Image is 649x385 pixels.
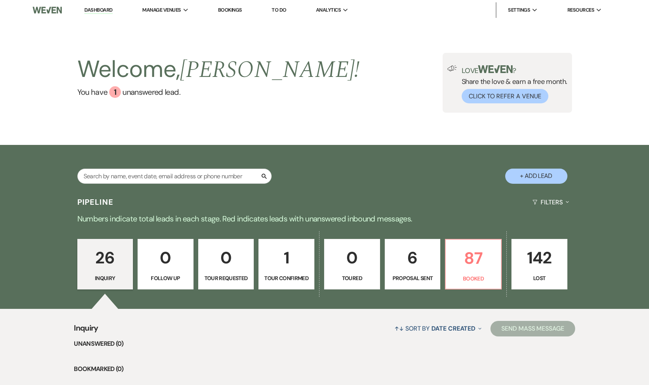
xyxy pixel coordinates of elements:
p: Toured [329,274,375,282]
p: Proposal Sent [390,274,436,282]
button: Filters [529,192,572,213]
img: loud-speaker-illustration.svg [447,65,457,71]
p: 26 [82,245,128,271]
button: Click to Refer a Venue [462,89,548,103]
div: 1 [109,86,121,98]
p: Tour Confirmed [263,274,309,282]
a: Bookings [218,7,242,13]
span: ↑↓ [394,324,404,333]
span: Manage Venues [142,6,181,14]
li: Bookmarked (0) [74,364,575,374]
p: 1 [263,245,309,271]
a: 1Tour Confirmed [258,239,314,289]
li: Unanswered (0) [74,339,575,349]
p: Booked [450,274,496,283]
p: 0 [143,245,188,271]
a: 87Booked [445,239,502,289]
button: + Add Lead [505,169,567,184]
span: Date Created [431,324,475,333]
span: [PERSON_NAME] ! [180,52,359,88]
p: Follow Up [143,274,188,282]
a: 0Follow Up [138,239,194,289]
a: 0Toured [324,239,380,289]
h2: Welcome, [77,53,360,86]
img: Weven Logo [33,2,62,18]
span: Settings [508,6,530,14]
a: 26Inquiry [77,239,133,289]
span: Analytics [316,6,341,14]
p: 87 [450,245,496,271]
a: 0Tour Requested [198,239,254,289]
span: Resources [567,6,594,14]
a: 6Proposal Sent [385,239,441,289]
p: 6 [390,245,436,271]
p: Tour Requested [203,274,249,282]
a: You have 1 unanswered lead. [77,86,360,98]
button: Sort By Date Created [391,318,485,339]
div: Share the love & earn a free month. [457,65,567,103]
input: Search by name, event date, email address or phone number [77,169,272,184]
p: Inquiry [82,274,128,282]
p: 142 [516,245,562,271]
p: 0 [329,245,375,271]
button: Send Mass Message [490,321,575,336]
a: 142Lost [511,239,567,289]
h3: Pipeline [77,197,114,207]
span: Inquiry [74,322,98,339]
img: weven-logo-green.svg [478,65,513,73]
a: Dashboard [84,7,112,14]
p: Lost [516,274,562,282]
p: Numbers indicate total leads in each stage. Red indicates leads with unanswered inbound messages. [45,213,604,225]
p: Love ? [462,65,567,74]
p: 0 [203,245,249,271]
a: To Do [272,7,286,13]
